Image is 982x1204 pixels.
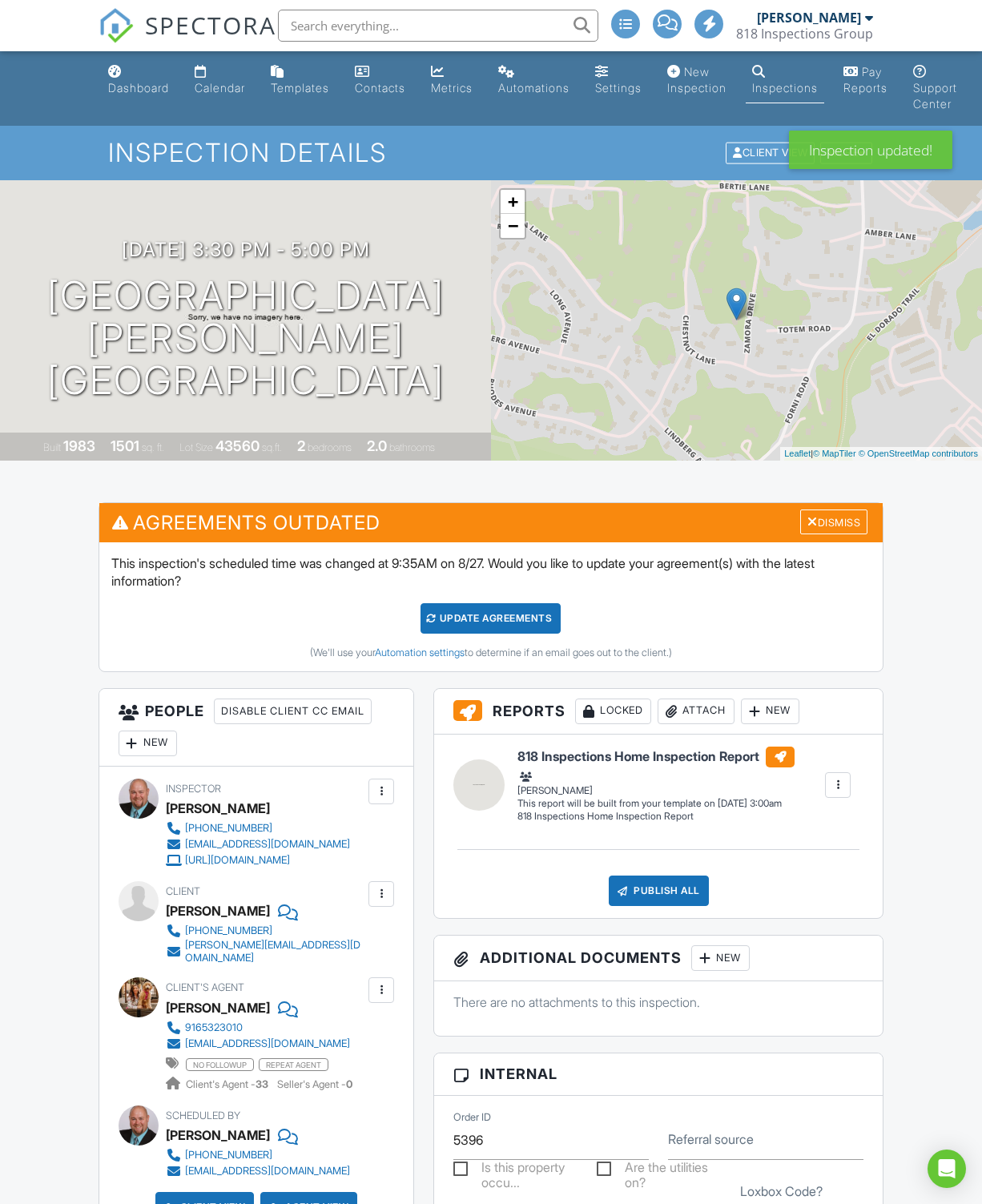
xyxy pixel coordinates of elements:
[108,139,873,167] h1: Inspection Details
[431,81,473,95] div: Metrics
[595,81,642,95] div: Settings
[166,796,270,820] div: [PERSON_NAME]
[215,437,260,454] div: 43560
[913,81,957,111] div: Support Center
[262,441,282,453] span: sq.ft.
[434,936,883,981] h3: Additional Documents
[609,876,709,906] div: Publish All
[166,1036,350,1052] a: [EMAIL_ADDRESS][DOMAIN_NAME]
[784,449,811,458] a: Leaflet
[185,854,290,867] div: [URL][DOMAIN_NAME]
[297,437,305,454] div: 2
[667,65,726,95] div: New Inspection
[813,449,856,458] a: © MapTiler
[517,797,795,810] div: This report will be built from your template on [DATE] 3:00am
[259,1058,328,1071] span: repeat agent
[575,699,651,724] div: Locked
[501,190,525,214] a: Zoom in
[277,1078,352,1090] span: Seller's Agent -
[166,783,221,795] span: Inspector
[186,1078,271,1090] span: Client's Agent -
[746,58,824,103] a: Inspections
[122,239,370,260] h3: [DATE] 3:30 pm - 5:00 pm
[185,924,272,937] div: [PHONE_NUMBER]
[780,447,982,461] div: |
[425,58,479,103] a: Metrics
[589,58,648,103] a: Settings
[185,1149,272,1162] div: [PHONE_NUMBER]
[434,689,883,735] h3: Reports
[111,646,871,659] div: (We'll use your to determine if an email goes out to the client.)
[278,10,598,42] input: Search everything...
[517,810,795,823] div: 818 Inspections Home Inspection Report
[43,441,61,453] span: Built
[195,81,245,95] div: Calendar
[166,836,350,852] a: [EMAIL_ADDRESS][DOMAIN_NAME]
[453,1110,491,1125] label: Order ID
[453,993,863,1011] p: There are no attachments to this inspection.
[185,838,350,851] div: [EMAIL_ADDRESS][DOMAIN_NAME]
[789,131,952,169] div: Inspection updated!
[752,81,818,95] div: Inspections
[63,437,95,454] div: 1983
[256,1078,268,1090] strong: 33
[355,81,405,95] div: Contacts
[166,820,350,836] a: [PHONE_NUMBER]
[837,58,894,103] a: Pay Reports
[166,885,200,897] span: Client
[498,81,569,95] div: Automations
[108,81,169,95] div: Dashboard
[740,1182,823,1200] label: Loxbox Code?
[517,747,795,767] h6: 818 Inspections Home Inspection Report
[597,1160,721,1180] label: Are the utilities on?
[99,542,883,671] div: This inspection's scheduled time was changed at 9:35AM on 8/27. Would you like to update your agr...
[102,58,175,103] a: Dashboard
[907,58,964,119] a: Support Center
[346,1078,352,1090] strong: 0
[348,58,412,103] a: Contacts
[501,214,525,238] a: Zoom out
[185,1021,243,1034] div: 9165323010
[119,731,177,756] div: New
[26,275,465,401] h1: [GEOGRAPHIC_DATA][PERSON_NAME] [GEOGRAPHIC_DATA]
[99,8,134,43] img: The Best Home Inspection Software - Spectora
[453,1160,578,1180] label: Is this property occupied?
[661,58,733,103] a: New Inspection
[166,939,365,964] a: [PERSON_NAME][EMAIL_ADDRESS][DOMAIN_NAME]
[188,58,252,103] a: Calendar
[308,441,352,453] span: bedrooms
[492,58,576,103] a: Automations (Advanced)
[166,1163,350,1179] a: [EMAIL_ADDRESS][DOMAIN_NAME]
[668,1130,754,1148] label: Referral source
[166,1147,350,1163] a: [PHONE_NUMBER]
[166,996,270,1020] a: [PERSON_NAME]
[186,1058,254,1071] span: no followup
[185,822,272,835] div: [PHONE_NUMBER]
[166,1109,240,1121] span: Scheduled By
[166,852,350,868] a: [URL][DOMAIN_NAME]
[99,689,414,767] h3: People
[741,699,799,724] div: New
[179,441,213,453] span: Lot Size
[185,1037,350,1050] div: [EMAIL_ADDRESS][DOMAIN_NAME]
[517,768,795,797] div: [PERSON_NAME]
[843,65,887,95] div: Pay Reports
[859,449,978,458] a: © OpenStreetMap contributors
[166,899,270,923] div: [PERSON_NAME]
[421,603,561,634] div: Update Agreements
[142,441,164,453] span: sq. ft.
[724,146,819,158] a: Client View
[99,22,276,55] a: SPECTORA
[145,8,276,42] span: SPECTORA
[928,1150,966,1188] div: Open Intercom Messenger
[166,981,244,993] span: Client's Agent
[726,143,815,164] div: Client View
[214,699,372,724] div: Disable Client CC Email
[166,923,365,939] a: [PHONE_NUMBER]
[658,699,734,724] div: Attach
[800,509,867,534] div: Dismiss
[185,939,365,964] div: [PERSON_NAME][EMAIL_ADDRESS][DOMAIN_NAME]
[271,81,329,95] div: Templates
[166,1123,270,1147] div: [PERSON_NAME]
